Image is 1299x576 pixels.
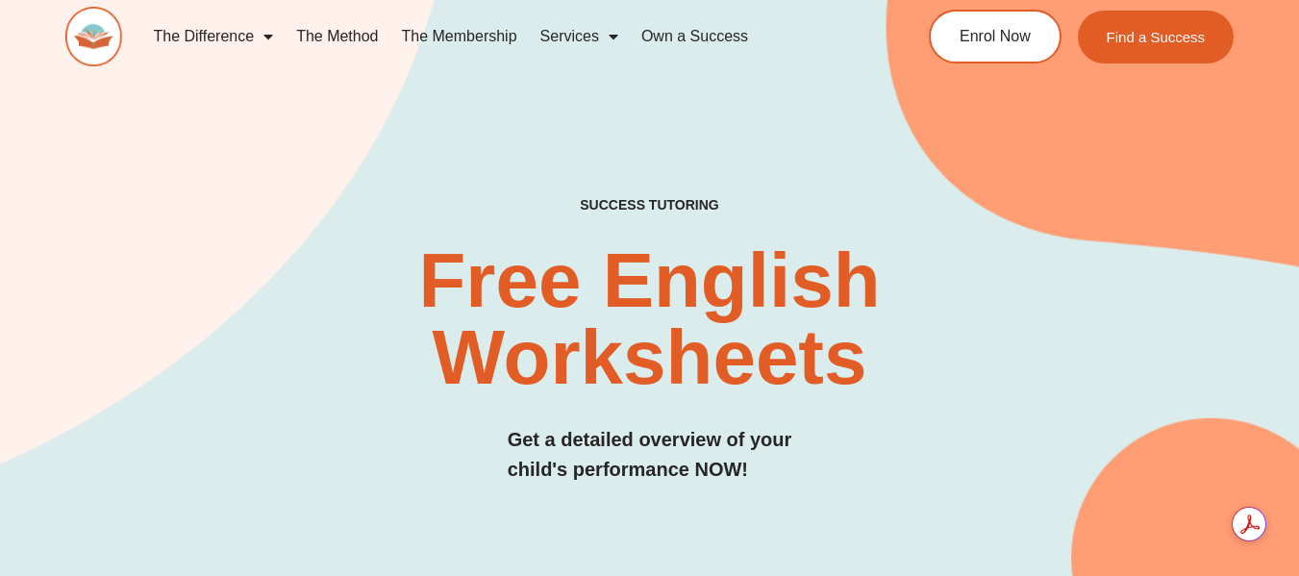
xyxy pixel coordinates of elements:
[960,29,1031,44] span: Enrol Now
[141,14,285,59] a: The Difference
[477,197,823,213] h4: SUCCESS TUTORING​
[929,10,1062,63] a: Enrol Now
[630,14,760,59] a: Own a Success
[141,14,862,59] nav: Menu
[390,14,529,59] a: The Membership
[263,242,1035,396] h2: Free English Worksheets​
[508,425,792,485] h3: Get a detailed overview of your child's performance NOW!
[529,14,630,59] a: Services
[285,14,389,59] a: The Method
[1078,11,1235,63] a: Find a Success
[1107,30,1206,44] span: Find a Success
